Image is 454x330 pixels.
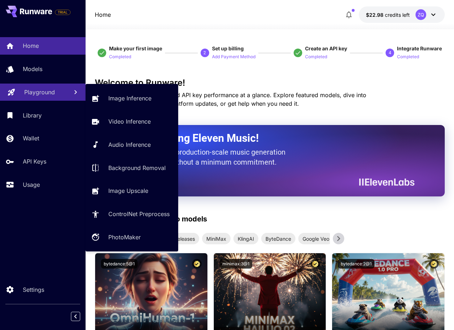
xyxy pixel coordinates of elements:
h3: Welcome to Runware! [95,78,445,88]
p: 4 [389,50,391,56]
span: credits left [385,12,410,18]
div: Collapse sidebar [76,310,86,323]
span: Integrate Runware [397,45,442,51]
a: PhotoMaker [86,229,178,246]
button: Certified Model – Vetted for best performance and includes a commercial license. [429,259,439,269]
p: Home [95,10,111,19]
p: Completed [305,54,327,60]
p: Completed [109,54,131,60]
span: Make your first image [109,45,162,51]
p: 2 [203,50,206,56]
a: Background Removal [86,159,178,176]
p: Audio Inference [108,140,151,149]
a: Image Inference [86,90,178,107]
span: $22.98 [366,12,385,18]
div: ZQ [416,9,426,20]
a: Image Upscale [86,182,178,200]
button: bytedance:5@1 [101,259,138,269]
button: bytedance:2@1 [338,259,375,269]
p: Image Upscale [108,186,148,195]
a: ControlNet Preprocess [86,205,178,223]
a: Audio Inference [86,136,178,154]
h2: Now Supporting Eleven Music! [113,131,409,145]
span: Google Veo [298,235,334,242]
p: Playground [24,88,55,96]
p: Home [23,41,39,50]
span: Add your payment card to enable full platform functionality. [55,8,71,16]
p: The only way to get production-scale music generation from Eleven Labs without a minimum commitment. [113,147,291,167]
p: PhotoMaker [108,233,141,241]
nav: breadcrumb [95,10,111,19]
div: $22.97812 [366,11,410,19]
p: Completed [397,54,419,60]
a: Video Inference [86,113,178,130]
span: KlingAI [233,235,258,242]
p: Wallet [23,134,39,142]
p: Models [23,65,42,73]
p: Library [23,111,42,120]
button: minimax:3@1 [220,259,252,269]
button: $22.97812 [359,6,445,23]
span: Check out your usage stats and API key performance at a glance. Explore featured models, dive int... [95,91,366,107]
span: TRIAL [55,10,70,15]
p: API Keys [23,157,46,166]
button: Collapse sidebar [71,312,80,321]
button: Certified Model – Vetted for best performance and includes a commercial license. [192,259,202,269]
span: Set up billing [212,45,244,51]
p: ControlNet Preprocess [108,210,170,218]
span: Create an API key [305,45,347,51]
span: MiniMax [202,235,231,242]
p: Image Inference [108,94,151,102]
p: Video Inference [108,117,151,126]
span: ByteDance [261,235,295,242]
p: Add Payment Method [212,54,256,60]
button: Certified Model – Vetted for best performance and includes a commercial license. [310,259,320,269]
p: Settings [23,285,44,294]
p: Usage [23,180,40,189]
p: Background Removal [108,164,166,172]
span: New releases [159,235,199,242]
